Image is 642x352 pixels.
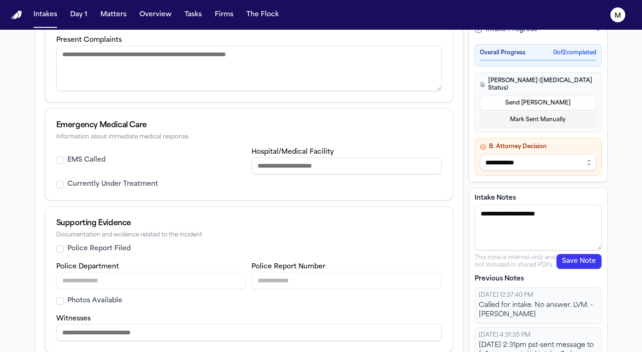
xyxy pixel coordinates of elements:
label: Police Report Filed [67,244,131,254]
input: Police department [56,272,246,289]
label: Photos Available [67,296,122,306]
button: The Flock [243,7,283,23]
div: Supporting Evidence [56,218,442,229]
span: Intake Progress [486,25,537,34]
button: Mark Sent Manually [480,112,596,127]
span: Overall Progress [480,49,525,57]
button: Day 1 [66,7,91,23]
button: Overview [136,7,175,23]
div: [DATE] 12:37:40 PM [479,292,597,299]
input: Hospital or medical facility [252,157,442,174]
label: Present Complaints [56,37,122,44]
div: Emergency Medical Care [56,120,442,131]
input: Witnesses [56,324,442,341]
input: Police report number [252,272,442,289]
img: Finch Logo [11,11,22,20]
h4: [PERSON_NAME] ([MEDICAL_DATA] Status) [480,77,596,92]
label: Hospital/Medical Facility [252,149,334,156]
textarea: Intake notes [475,205,602,250]
p: This note is internal-only and not included in shared PDFs. [475,254,556,269]
button: Send [PERSON_NAME] [480,96,596,111]
label: Currently Under Treatment [67,180,158,189]
label: Intake Notes [475,194,602,203]
h4: B. Attorney Decision [480,143,596,150]
button: Tasks [181,7,205,23]
button: Firms [211,7,237,23]
button: Matters [97,7,130,23]
label: Police Report Number [252,263,325,270]
label: EMS Called [67,156,106,165]
textarea: Present complaints [56,46,442,91]
button: Intake Progress [469,21,607,38]
label: Witnesses [56,315,91,322]
div: Documentation and evidence related to the incident [56,232,442,239]
p: Previous Notes [475,274,602,284]
div: [DATE] 4:31:35 PM [479,332,597,339]
div: Called for intake. No answer. LVM. - [PERSON_NAME] [479,301,597,319]
div: Information about immediate medical response [56,134,442,141]
label: Police Department [56,263,119,270]
span: 0 of 2 completed [553,49,596,57]
button: Intakes [30,7,61,23]
button: Save Note [556,254,602,269]
a: Home [11,11,22,20]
